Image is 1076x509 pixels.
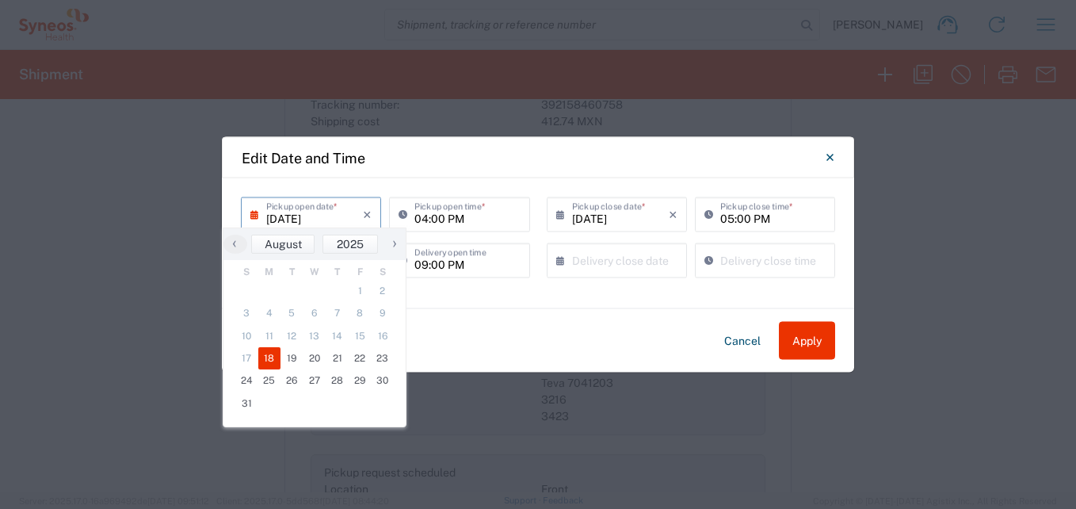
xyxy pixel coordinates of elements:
th: weekday [258,264,281,280]
th: weekday [371,264,394,280]
span: 2 [371,280,394,302]
span: 16 [371,325,394,347]
th: weekday [303,264,326,280]
button: ‹ [223,235,247,254]
span: 7 [326,302,349,324]
span: 6 [303,302,326,324]
span: 30 [371,369,394,392]
span: 17 [235,347,258,369]
span: 2025 [337,238,364,251]
span: 23 [371,347,394,369]
span: 5 [280,302,303,324]
span: 31 [235,392,258,415]
th: weekday [326,264,349,280]
span: 26 [280,369,303,392]
bs-datepicker-navigation-view: ​ ​ ​ [223,235,406,254]
button: 2025 [322,235,378,254]
span: 14 [326,325,349,347]
span: › [383,234,406,253]
i: × [669,202,677,228]
span: 4 [258,302,281,324]
span: 24 [235,369,258,392]
span: 3 [235,302,258,324]
button: Cancel [712,322,773,360]
span: 9 [371,302,394,324]
span: 20 [303,347,326,369]
th: weekday [349,264,372,280]
h4: Edit Date and Time [242,147,365,168]
span: 29 [349,369,372,392]
span: 27 [303,369,326,392]
span: 10 [235,325,258,347]
span: 25 [258,369,281,392]
button: August [251,235,315,254]
button: Apply [779,322,835,360]
span: 13 [303,325,326,347]
th: weekday [280,264,303,280]
button: Close [811,139,849,177]
span: 15 [349,325,372,347]
span: 21 [326,347,349,369]
span: 22 [349,347,372,369]
bs-datepicker-container: calendar [223,228,406,427]
span: 11 [258,325,281,347]
button: › [382,235,406,254]
th: weekday [235,264,258,280]
span: 28 [326,369,349,392]
span: 18 [258,347,281,369]
span: August [265,238,302,251]
span: 1 [349,280,372,302]
i: × [363,202,372,228]
span: ‹ [223,234,246,253]
span: 12 [280,325,303,347]
span: 8 [349,302,372,324]
span: 19 [280,347,303,369]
